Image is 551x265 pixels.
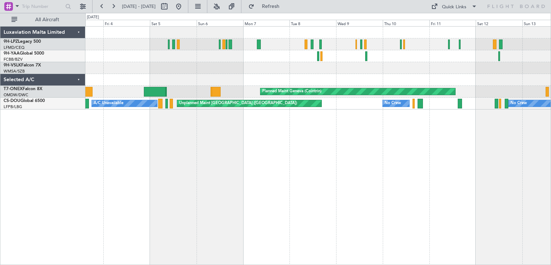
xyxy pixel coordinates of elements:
div: A/C Unavailable [94,98,123,109]
button: Refresh [245,1,288,12]
button: Quick Links [428,1,481,12]
span: All Aircraft [19,17,76,22]
div: Quick Links [442,4,466,11]
div: No Crew [510,98,527,109]
input: Trip Number [22,1,63,12]
div: Planned Maint Geneva (Cointrin) [262,86,321,97]
a: T7-ONEXFalcon 8X [4,87,42,91]
a: LFMD/CEQ [4,45,24,50]
a: 9H-LPZLegacy 500 [4,39,41,44]
div: [DATE] [87,14,99,20]
span: CS-DOU [4,99,20,103]
div: Unplanned Maint [GEOGRAPHIC_DATA] ([GEOGRAPHIC_DATA]) [179,98,297,109]
a: LFPB/LBG [4,104,22,110]
div: Thu 10 [383,20,429,26]
div: Wed 9 [336,20,383,26]
span: 9H-YAA [4,51,20,56]
div: Sat 5 [150,20,197,26]
a: WMSA/SZB [4,69,25,74]
a: FCBB/BZV [4,57,23,62]
div: Mon 7 [243,20,290,26]
a: CS-DOUGlobal 6500 [4,99,45,103]
a: 9H-VSLKFalcon 7X [4,63,41,68]
button: All Aircraft [8,14,78,25]
div: Sun 6 [197,20,243,26]
div: Sat 12 [476,20,522,26]
span: 9H-VSLK [4,63,21,68]
span: 9H-LPZ [4,39,18,44]
a: 9H-YAAGlobal 5000 [4,51,44,56]
div: Fri 11 [429,20,476,26]
span: Refresh [256,4,286,9]
a: OMDW/DWC [4,92,28,98]
div: Tue 8 [289,20,336,26]
div: No Crew [385,98,401,109]
span: [DATE] - [DATE] [122,3,156,10]
span: T7-ONEX [4,87,23,91]
div: Fri 4 [103,20,150,26]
